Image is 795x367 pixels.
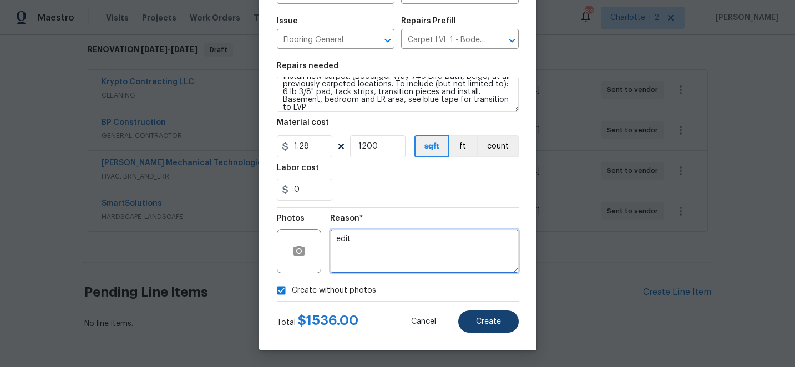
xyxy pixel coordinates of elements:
[401,17,456,25] h5: Repairs Prefill
[458,310,519,333] button: Create
[477,135,519,157] button: count
[476,318,501,326] span: Create
[277,62,338,70] h5: Repairs needed
[393,310,454,333] button: Cancel
[292,285,376,297] span: Create without photos
[277,315,358,328] div: Total
[411,318,436,326] span: Cancel
[277,215,305,222] h5: Photos
[277,17,298,25] h5: Issue
[298,314,358,327] span: $ 1536.00
[504,33,520,48] button: Open
[330,215,363,222] h5: Reason*
[277,164,319,172] h5: Labor cost
[330,229,519,273] textarea: edit
[277,119,329,126] h5: Material cost
[414,135,449,157] button: sqft
[449,135,477,157] button: ft
[277,77,519,112] textarea: Install new carpet. (Bodenger Way 749 Bird Bath, Beige) at all previously carpeted locations. To ...
[380,33,396,48] button: Open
